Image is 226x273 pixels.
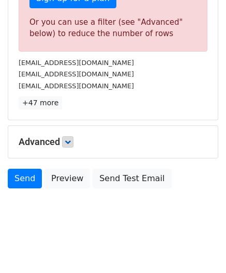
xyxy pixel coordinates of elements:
a: Send [8,169,42,188]
a: +47 more [19,97,62,109]
small: [EMAIL_ADDRESS][DOMAIN_NAME] [19,82,134,90]
a: Send Test Email [93,169,171,188]
small: [EMAIL_ADDRESS][DOMAIN_NAME] [19,59,134,67]
h5: Advanced [19,136,207,148]
a: Preview [44,169,90,188]
small: [EMAIL_ADDRESS][DOMAIN_NAME] [19,70,134,78]
div: Or you can use a filter (see "Advanced" below) to reduce the number of rows [29,17,197,40]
